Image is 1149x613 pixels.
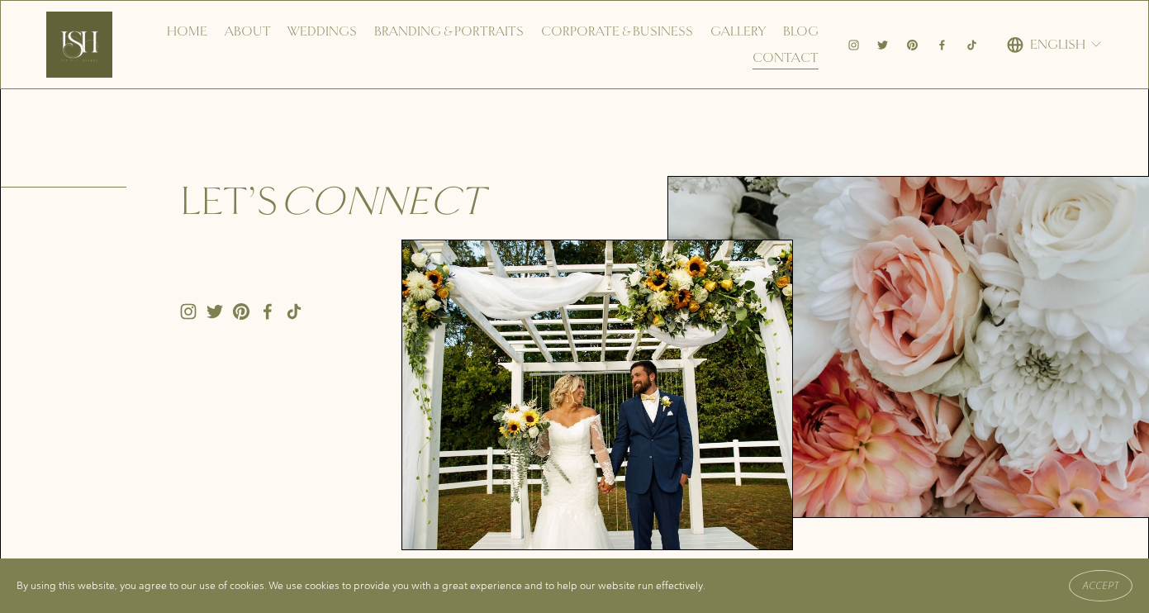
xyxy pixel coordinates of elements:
[286,303,302,320] a: TikTok
[233,303,249,320] a: Pinterest
[180,176,526,229] h2: Let’s
[207,303,223,320] a: Twitter
[710,18,766,45] a: Gallery
[374,18,524,45] a: Branding & Portraits
[180,303,197,320] a: Instagram
[1007,31,1104,58] div: language picker
[936,38,948,50] a: Facebook
[876,38,889,50] a: Twitter
[753,45,819,71] a: Contact
[259,303,276,320] a: Facebook
[783,18,819,45] a: Blog
[966,38,978,50] a: TikTok
[541,18,693,45] a: Corporate & Business
[1069,570,1132,601] button: Accept
[906,38,919,50] a: Pinterest
[279,178,484,226] em: connect
[1030,33,1085,57] span: English
[167,18,207,45] a: Home
[287,18,357,45] a: Weddings
[225,18,271,45] a: About
[1082,580,1119,592] span: Accept
[17,577,705,596] p: By using this website, you agree to our use of cookies. We use cookies to provide you with a grea...
[848,38,860,50] a: Instagram
[46,12,112,78] img: Ish Picturesque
